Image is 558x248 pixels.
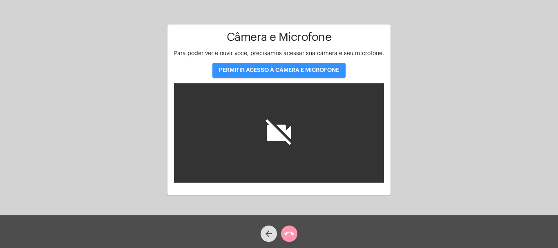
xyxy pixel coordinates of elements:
[219,67,339,73] span: PERMITIR ACESSO À CÂMERA E MICROFONE
[174,31,384,44] h1: Câmera e Microfone
[284,229,294,239] mat-icon: call_end
[212,63,346,78] button: PERMITIR ACESSO À CÂMERA E MICROFONE
[174,51,384,56] span: Para poder ver e ouvir você, precisamos acessar sua câmera e seu microfone.
[264,229,274,239] mat-icon: arrow_back
[263,116,295,149] i: videocam_off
